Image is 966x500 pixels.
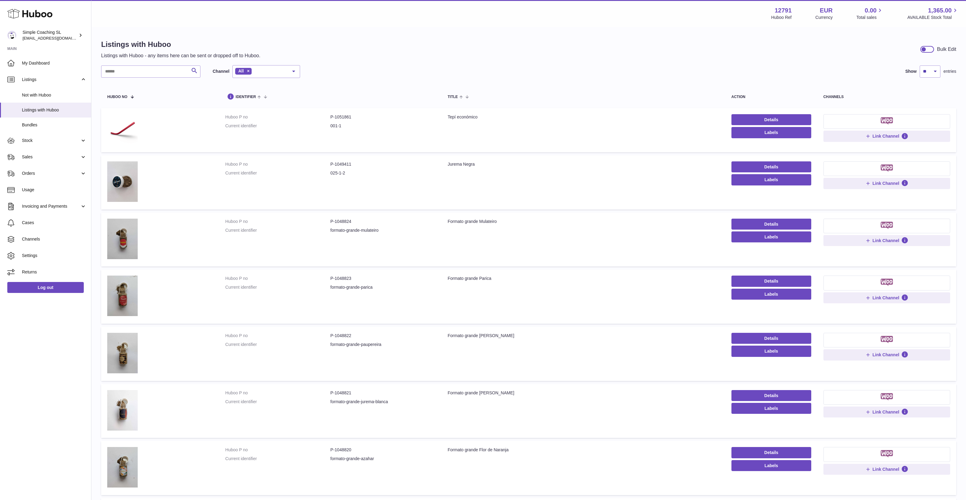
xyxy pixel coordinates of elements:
span: Link Channel [872,352,899,357]
h1: Listings with Huboo [101,40,260,49]
span: [EMAIL_ADDRESS][DOMAIN_NAME] [23,36,90,40]
p: Listings with Huboo - any items here can be sent or dropped off to Huboo. [101,52,260,59]
div: Formato grande Flor de Naranja [448,447,719,453]
span: Stock [22,138,80,143]
a: Details [731,161,811,172]
dt: Current identifier [225,227,331,233]
dt: Huboo P no [225,219,331,224]
button: Labels [731,289,811,300]
dd: 001-1 [331,123,436,129]
dt: Huboo P no [225,276,331,281]
img: woocommerce-small.png [881,336,893,343]
button: Link Channel [823,131,950,142]
span: Bundles [22,122,87,128]
a: Details [731,114,811,125]
dd: formato-grande-paupereira [331,342,436,347]
img: Formato grande Jurema Blanca [107,390,138,431]
img: Formato grande Mulateiro [107,219,138,259]
span: Channels [22,236,87,242]
dt: Huboo P no [225,390,331,396]
div: Formato grande [PERSON_NAME] [448,390,719,396]
span: AVAILABLE Stock Total [907,15,959,20]
span: Not with Huboo [22,92,87,98]
span: My Dashboard [22,60,87,66]
img: Jurema Negra [107,161,138,202]
button: Link Channel [823,464,950,475]
span: Huboo no [107,95,127,99]
dd: P-1048820 [331,447,436,453]
a: Details [731,390,811,401]
button: Link Channel [823,407,950,417]
dt: Current identifier [225,456,331,462]
span: 1,365.00 [928,6,952,15]
strong: 12791 [775,6,792,15]
dd: P-1051861 [331,114,436,120]
button: Link Channel [823,235,950,246]
div: Bulk Edit [937,46,956,53]
div: Currency [816,15,833,20]
span: All [238,69,244,73]
img: woocommerce-small.png [881,279,893,286]
span: Link Channel [872,238,899,243]
div: Formato grande Parica [448,276,719,281]
span: Total sales [856,15,883,20]
dd: 025-1-2 [331,170,436,176]
span: Listings [22,77,80,83]
dd: formato-grande-parica [331,284,436,290]
img: woocommerce-small.png [881,164,893,172]
span: 0.00 [865,6,877,15]
a: Details [731,447,811,458]
div: Tepí económico [448,114,719,120]
dt: Current identifier [225,399,331,405]
div: Simple Coaching SL [23,30,77,41]
button: Labels [731,174,811,185]
span: Sales [22,154,80,160]
dd: P-1048824 [331,219,436,224]
button: Link Channel [823,349,950,360]
dt: Current identifier [225,342,331,347]
span: Returns [22,269,87,275]
span: Link Channel [872,409,899,415]
span: Listings with Huboo [22,107,87,113]
dd: formato-grande-azahar [331,456,436,462]
dt: Huboo P no [225,114,331,120]
dt: Huboo P no [225,447,331,453]
a: 1,365.00 AVAILABLE Stock Total [907,6,959,20]
a: Log out [7,282,84,293]
a: Details [731,333,811,344]
strong: EUR [820,6,833,15]
span: Link Channel [872,181,899,186]
a: Details [731,219,811,230]
a: Details [731,276,811,287]
button: Labels [731,127,811,138]
a: 0.00 Total sales [856,6,883,20]
span: Link Channel [872,133,899,139]
button: Labels [731,231,811,242]
img: woocommerce-small.png [881,450,893,457]
button: Labels [731,460,811,471]
dd: P-1048823 [331,276,436,281]
img: Formato grande Parica [107,276,138,316]
div: Jurema Negra [448,161,719,167]
span: Link Channel [872,467,899,472]
span: Settings [22,253,87,259]
span: Usage [22,187,87,193]
button: Link Channel [823,178,950,189]
dd: formato-grande-jurema-blanca [331,399,436,405]
label: Show [905,69,917,74]
span: entries [943,69,956,74]
dt: Huboo P no [225,161,331,167]
dd: P-1049411 [331,161,436,167]
button: Link Channel [823,292,950,303]
dt: Current identifier [225,123,331,129]
span: identifier [236,95,256,99]
dd: P-1048821 [331,390,436,396]
label: Channel [213,69,229,74]
img: Tepí económico [107,114,138,145]
button: Labels [731,403,811,414]
dd: P-1048822 [331,333,436,339]
div: Huboo Ref [771,15,792,20]
dt: Huboo P no [225,333,331,339]
button: Labels [731,346,811,357]
dd: formato-grande-mulateiro [331,227,436,233]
